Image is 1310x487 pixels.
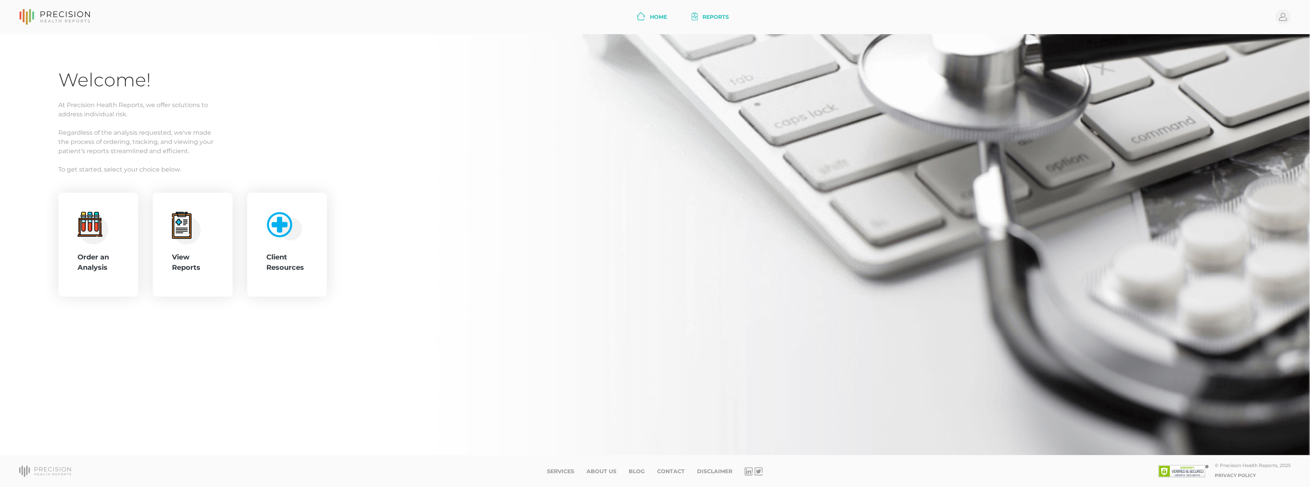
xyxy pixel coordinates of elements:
[58,165,1252,174] p: To get started, select your choice below.
[58,101,1252,119] p: At Precision Health Reports, we offer solutions to address individual risk.
[172,252,213,273] div: View Reports
[629,468,645,475] a: Blog
[697,468,732,475] a: Disclaimer
[78,252,119,273] div: Order an Analysis
[58,69,1252,91] h1: Welcome!
[1215,462,1291,468] div: © Precision Health Reports, 2025
[657,468,685,475] a: Contact
[1215,472,1256,478] a: Privacy Policy
[266,252,308,273] div: Client Resources
[263,208,302,241] img: client-resource.c5a3b187.png
[1158,465,1209,477] img: SSL site seal - click to verify
[689,10,732,24] a: Reports
[547,468,574,475] a: Services
[634,10,670,24] a: Home
[58,128,1252,156] p: Regardless of the analysis requested, we've made the process of ordering, tracking, and viewing y...
[586,468,616,475] a: About Us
